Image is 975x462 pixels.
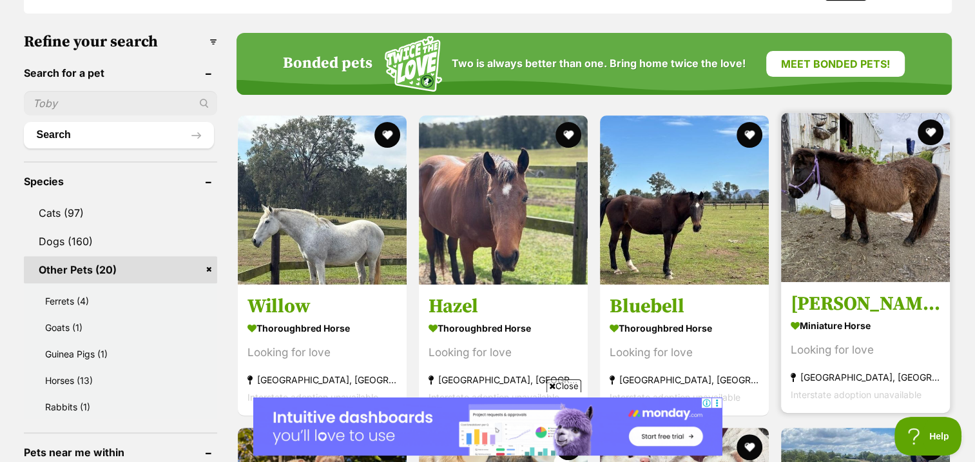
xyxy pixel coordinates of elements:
img: Hazel - Thoroughbred Horse [419,115,588,285]
h4: Bonded pets [283,55,372,73]
span: Interstate adoption unavailable [791,389,922,400]
header: Pets near me within [24,447,217,458]
a: [PERSON_NAME] Miniature Horse Looking for love [GEOGRAPHIC_DATA], [GEOGRAPHIC_DATA] Interstate ad... [781,282,950,413]
header: Species [24,176,217,187]
span: Interstate adoption unavailable [247,392,378,403]
a: Meet bonded pets! [766,51,905,77]
a: Willow Thoroughbred Horse Looking for love [GEOGRAPHIC_DATA], [GEOGRAPHIC_DATA] Interstate adopti... [238,285,407,416]
strong: [GEOGRAPHIC_DATA], [GEOGRAPHIC_DATA] [610,371,759,388]
h3: Bluebell [610,294,759,319]
img: Willow - Thoroughbred Horse [238,115,407,285]
img: Squiggle [385,36,442,92]
input: Toby [24,91,217,115]
button: favourite [555,122,581,148]
span: Two is always better than one. Bring home twice the love! [452,57,746,70]
div: Looking for love [429,344,578,361]
a: Dogs (160) [24,228,217,255]
iframe: Advertisement [253,397,722,456]
div: Looking for love [610,344,759,361]
a: Horses (13) [30,368,217,393]
h3: [PERSON_NAME] [791,292,940,316]
h3: Hazel [429,294,578,319]
a: Rabbits (1) [30,394,217,419]
header: Search for a pet [24,67,217,79]
div: Looking for love [247,344,397,361]
a: Goats (1) [30,315,217,340]
a: Guinea Pigs (1) [30,341,217,367]
h3: Refine your search [24,33,217,51]
h3: Willow [247,294,397,319]
a: Cats (97) [24,199,217,226]
div: Looking for love [791,341,940,359]
button: favourite [737,434,762,460]
a: Bluebell Thoroughbred Horse Looking for love [GEOGRAPHIC_DATA], [GEOGRAPHIC_DATA] Interstate adop... [600,285,769,416]
button: Search [24,122,214,148]
strong: [GEOGRAPHIC_DATA], [GEOGRAPHIC_DATA] [247,371,397,388]
img: Nancy - Miniature Horse [781,113,950,282]
strong: Thoroughbred Horse [610,319,759,337]
strong: Thoroughbred Horse [429,319,578,337]
button: favourite [918,119,944,145]
button: favourite [374,122,400,148]
a: Ferrets (4) [30,288,217,314]
a: Hazel Thoroughbred Horse Looking for love [GEOGRAPHIC_DATA], [GEOGRAPHIC_DATA] Interstate adoptio... [419,285,588,416]
iframe: Help Scout Beacon - Open [894,417,962,456]
strong: [GEOGRAPHIC_DATA], [GEOGRAPHIC_DATA] [429,371,578,388]
strong: [GEOGRAPHIC_DATA], [GEOGRAPHIC_DATA] [791,368,940,386]
button: favourite [737,122,762,148]
img: Bluebell - Thoroughbred Horse [600,115,769,285]
a: Other Pets (20) [24,256,217,283]
strong: Thoroughbred Horse [247,319,397,337]
span: Close [546,379,581,392]
strong: Miniature Horse [791,316,940,335]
